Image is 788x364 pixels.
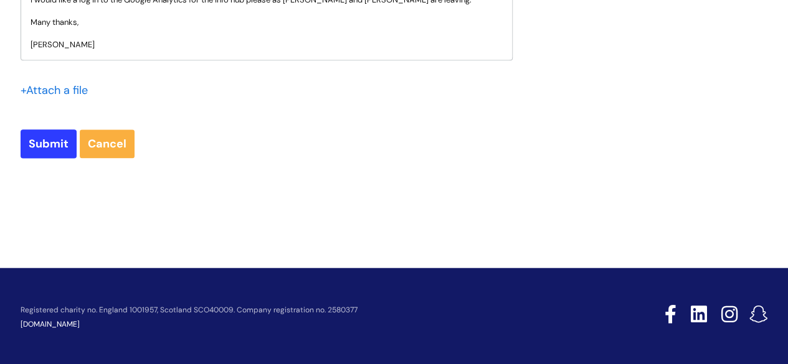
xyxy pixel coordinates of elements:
a: [DOMAIN_NAME] [21,319,80,329]
a: Cancel [80,129,135,158]
p: [PERSON_NAME] [31,39,503,50]
p: Many thanks, [31,17,503,28]
span: + [21,83,26,98]
input: Submit [21,129,77,158]
div: Attach a file [21,80,95,100]
p: Registered charity no. England 1001957, Scotland SCO40009. Company registration no. 2580377 [21,306,576,314]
